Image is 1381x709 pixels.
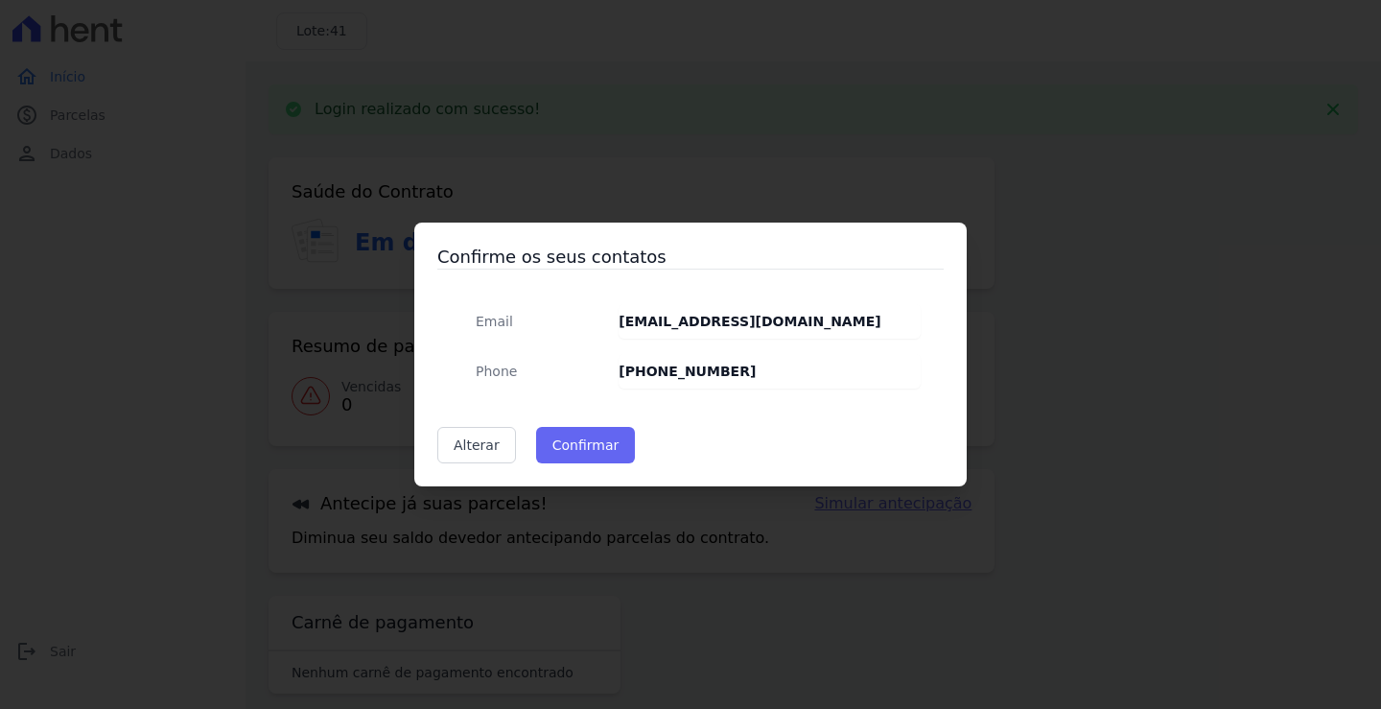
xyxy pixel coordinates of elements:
a: Alterar [437,427,516,463]
h3: Confirme os seus contatos [437,246,944,269]
strong: [PHONE_NUMBER] [619,364,756,379]
strong: [EMAIL_ADDRESS][DOMAIN_NAME] [619,314,880,329]
span: translation missing: pt-BR.public.contracts.modal.confirmation.email [476,314,513,329]
button: Confirmar [536,427,636,463]
span: translation missing: pt-BR.public.contracts.modal.confirmation.phone [476,364,517,379]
